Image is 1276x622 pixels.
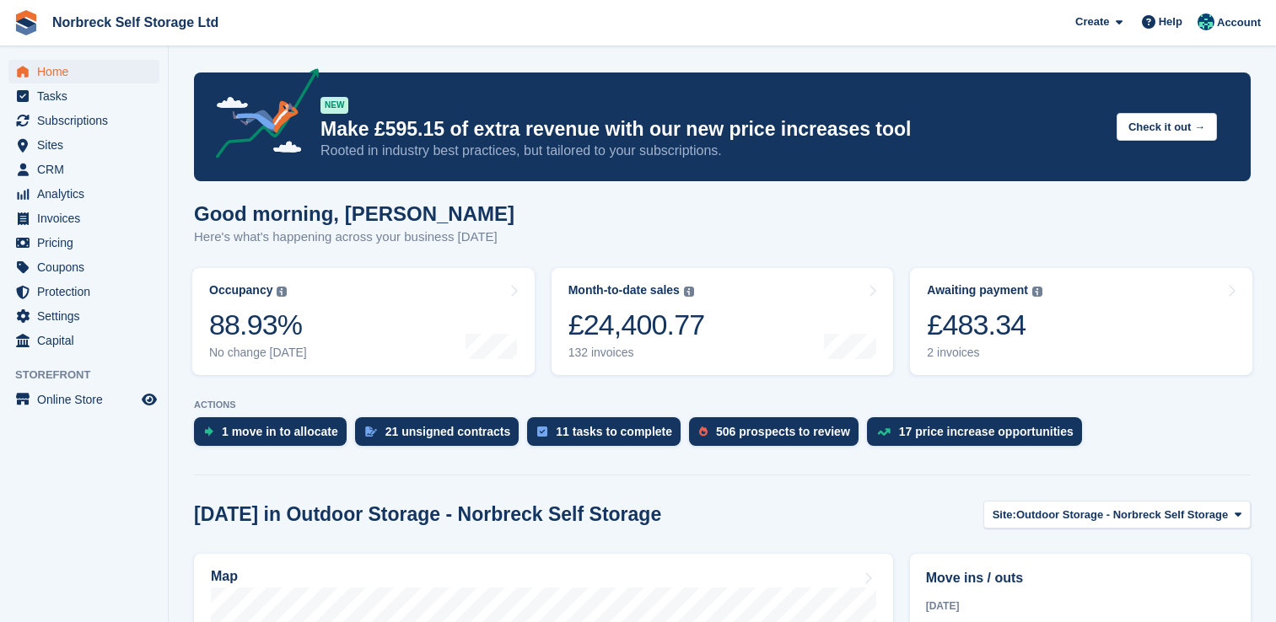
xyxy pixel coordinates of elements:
[37,109,138,132] span: Subscriptions
[37,133,138,157] span: Sites
[222,425,338,438] div: 1 move in to allocate
[689,417,867,454] a: 506 prospects to review
[1016,507,1228,523] span: Outdoor Storage - Norbreck Self Storage
[993,507,1016,523] span: Site:
[527,417,689,454] a: 11 tasks to complete
[926,598,1235,614] div: [DATE]
[320,97,348,114] div: NEW
[8,158,159,181] a: menu
[37,231,138,255] span: Pricing
[209,283,272,298] div: Occupancy
[8,280,159,303] a: menu
[320,117,1103,142] p: Make £595.15 of extra revenue with our new price increases tool
[277,287,287,297] img: icon-info-grey-7440780725fd019a000dd9b08b2336e03edf1995a4989e88bcd33f0948082b44.svg
[556,425,672,438] div: 11 tasks to complete
[194,503,661,526] h2: [DATE] in Outdoor Storage - Norbreck Self Storage
[8,304,159,328] a: menu
[8,60,159,83] a: menu
[983,501,1251,528] button: Site: Outdoor Storage - Norbreck Self Storage
[926,568,1235,588] h2: Move ins / outs
[927,346,1042,360] div: 2 invoices
[8,255,159,279] a: menu
[37,182,138,206] span: Analytics
[194,202,514,225] h1: Good morning, [PERSON_NAME]
[194,417,355,454] a: 1 move in to allocate
[209,346,307,360] div: No change [DATE]
[37,329,138,352] span: Capital
[37,84,138,108] span: Tasks
[8,84,159,108] a: menu
[192,268,535,375] a: Occupancy 88.93% No change [DATE]
[8,109,159,132] a: menu
[568,346,705,360] div: 132 invoices
[1075,13,1109,30] span: Create
[13,10,39,35] img: stora-icon-8386f47178a22dfd0bd8f6a31ec36ba5ce8667c1dd55bd0f319d3a0aa187defe.svg
[8,388,159,411] a: menu
[927,308,1042,342] div: £483.34
[209,308,307,342] div: 88.93%
[355,417,528,454] a: 21 unsigned contracts
[37,388,138,411] span: Online Store
[37,206,138,230] span: Invoices
[910,268,1252,375] a: Awaiting payment £483.34 2 invoices
[568,283,680,298] div: Month-to-date sales
[899,425,1074,438] div: 17 price increase opportunities
[877,428,891,436] img: price_increase_opportunities-93ffe204e8149a01c8c9dc8f82e8f89637d9d84a8eef4429ea346261dce0b2c0.svg
[194,399,1251,410] p: ACTIONS
[139,389,159,410] a: Preview store
[8,329,159,352] a: menu
[8,231,159,255] a: menu
[867,417,1090,454] a: 17 price increase opportunities
[568,308,705,342] div: £24,400.77
[8,133,159,157] a: menu
[684,287,694,297] img: icon-info-grey-7440780725fd019a000dd9b08b2336e03edf1995a4989e88bcd33f0948082b44.svg
[8,182,159,206] a: menu
[716,425,850,438] div: 506 prospects to review
[385,425,511,438] div: 21 unsigned contracts
[46,8,225,36] a: Norbreck Self Storage Ltd
[365,426,377,437] img: contract_signature_icon-13c848040528278c33f63329250d36e43548de30e8caae1d1a13099fd9432cc5.svg
[37,255,138,279] span: Coupons
[37,158,138,181] span: CRM
[15,367,168,383] span: Storefront
[37,280,138,303] span: Protection
[927,283,1028,298] div: Awaiting payment
[1117,113,1217,141] button: Check it out →
[37,304,138,328] span: Settings
[202,68,320,164] img: price-adjustments-announcement-icon-8257ccfd72463d97f412b2fc003d46551f7dbcb40ab6d574587a9cd5c0d94...
[194,228,514,247] p: Here's what's happening across your business [DATE]
[211,569,238,584] h2: Map
[320,142,1103,160] p: Rooted in industry best practices, but tailored to your subscriptions.
[1159,13,1182,30] span: Help
[537,426,547,437] img: task-75834270c22a3079a89374b754ae025e5fb1db73e45f91037f5363f120a921f8.svg
[552,268,894,375] a: Month-to-date sales £24,400.77 132 invoices
[37,60,138,83] span: Home
[699,426,708,437] img: prospect-51fa495bee0391a8d652442698ab0144808aea92771e9ea1ae160a38d050c398.svg
[1032,287,1042,297] img: icon-info-grey-7440780725fd019a000dd9b08b2336e03edf1995a4989e88bcd33f0948082b44.svg
[8,206,159,230] a: menu
[204,426,213,437] img: move_ins_to_allocate_icon-fdf77a2bb77ea45bf5b3d319d69a93e2d87916cf1d5bf7949dd705db3b84f3ca.svg
[1217,14,1261,31] span: Account
[1198,13,1214,30] img: Sally King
